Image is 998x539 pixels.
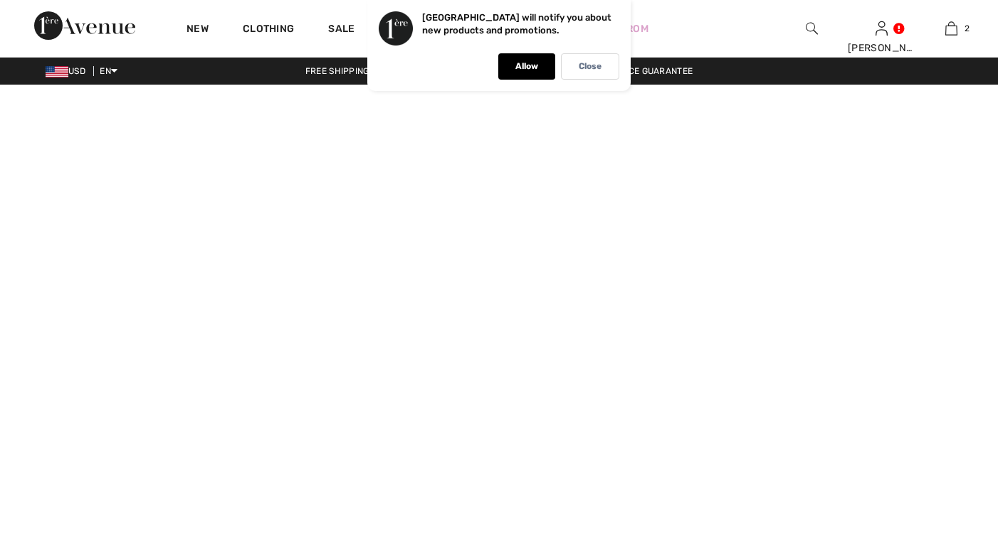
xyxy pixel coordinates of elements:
[422,12,611,36] p: [GEOGRAPHIC_DATA] will notify you about new products and promotions.
[46,66,91,76] span: USD
[905,496,984,532] iframe: Opens a widget where you can chat to one of our agents
[965,22,970,35] span: 2
[579,61,602,72] p: Close
[806,20,818,37] img: search the website
[567,66,705,76] a: Lowest Price Guarantee
[187,23,209,38] a: New
[294,66,475,76] a: Free shipping on orders over $99
[46,66,68,78] img: US Dollar
[515,61,538,72] p: Allow
[620,21,648,36] a: Prom
[328,23,354,38] a: Sale
[876,21,888,35] a: Sign In
[848,41,916,55] div: [PERSON_NAME]
[876,20,888,37] img: My Info
[34,11,135,40] img: 1ère Avenue
[918,20,986,37] a: 2
[100,66,117,76] span: EN
[945,20,957,37] img: My Bag
[243,23,294,38] a: Clothing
